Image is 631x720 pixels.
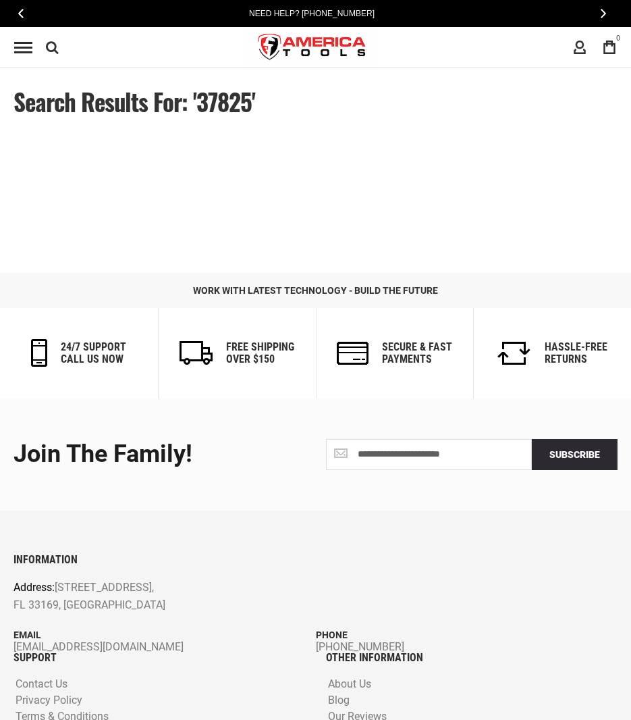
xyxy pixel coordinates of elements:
div: Join the Family! [13,441,306,468]
h6: 24/7 support call us now [61,341,126,365]
img: America Tools [247,22,378,73]
a: [EMAIL_ADDRESS][DOMAIN_NAME] [13,642,316,652]
h6: Free Shipping Over $150 [226,341,294,365]
a: Contact Us [12,678,71,691]
a: 0 [597,34,622,60]
h6: secure & fast payments [382,341,452,365]
p: [STREET_ADDRESS], FL 33169, [GEOGRAPHIC_DATA] [13,579,497,613]
h6: SUPPORT [13,652,306,664]
span: Search results for: '37825' [13,84,255,119]
span: Previous [18,8,24,18]
h6: INFORMATION [13,554,618,566]
h6: Hassle-Free Returns [545,341,607,365]
p: Email [13,627,316,642]
a: About Us [325,678,375,691]
span: Next [601,8,606,18]
a: Privacy Policy [12,694,86,707]
h6: OTHER INFORMATION [326,652,618,664]
span: 0 [616,34,620,42]
p: Phone [316,627,618,642]
span: Subscribe [549,449,600,460]
a: store logo [247,22,378,73]
button: Subscribe [532,439,618,470]
a: Blog [325,694,353,707]
a: [PHONE_NUMBER] [316,642,618,652]
a: Need Help? [PHONE_NUMBER] [245,7,379,20]
span: Address: [13,581,55,594]
div: Menu [14,42,32,53]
